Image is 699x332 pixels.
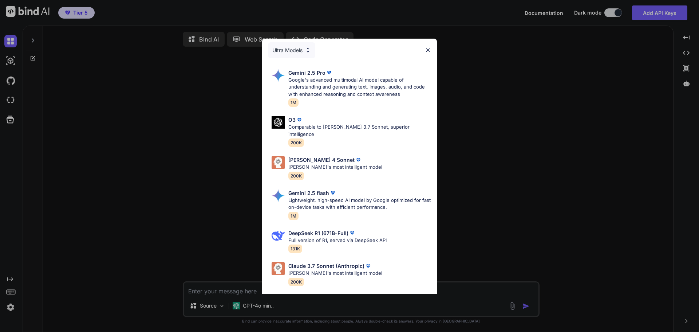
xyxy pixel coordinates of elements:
[329,189,336,196] img: premium
[288,156,355,164] p: [PERSON_NAME] 4 Sonnet
[272,262,285,275] img: Pick Models
[288,229,348,237] p: DeepSeek R1 (671B-Full)
[296,116,303,124] img: premium
[272,69,285,82] img: Pick Models
[288,77,431,98] p: Google's advanced multimodal AI model capable of understanding and generating text, images, audio...
[288,197,431,211] p: Lightweight, high-speed AI model by Google optimized for fast on-device tasks with efficient perf...
[325,69,333,76] img: premium
[288,189,329,197] p: Gemini 2.5 flash
[272,189,285,202] img: Pick Models
[288,262,364,270] p: Claude 3.7 Sonnet (Anthropic)
[288,98,299,107] span: 1M
[288,278,304,286] span: 200K
[288,172,304,180] span: 200K
[288,138,304,147] span: 200K
[288,245,302,253] span: 131K
[288,164,382,171] p: [PERSON_NAME]'s most intelligent model
[288,69,325,77] p: Gemini 2.5 Pro
[272,156,285,169] img: Pick Models
[364,262,372,270] img: premium
[288,124,431,138] p: Comparable to [PERSON_NAME] 3.7 Sonnet, superior intelligence
[272,116,285,129] img: Pick Models
[355,156,362,164] img: premium
[288,212,299,220] span: 1M
[288,116,296,124] p: O3
[348,229,356,237] img: premium
[425,47,431,53] img: close
[305,47,311,53] img: Pick Models
[288,270,382,277] p: [PERSON_NAME]'s most intelligent model
[272,229,285,242] img: Pick Models
[268,42,315,58] div: Ultra Models
[288,237,387,244] p: Full version of R1, served via DeepSeek API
